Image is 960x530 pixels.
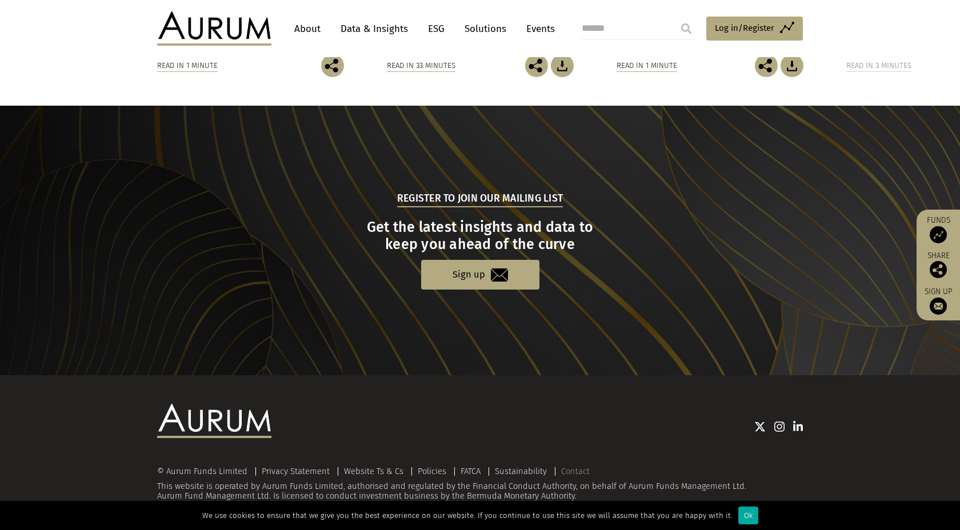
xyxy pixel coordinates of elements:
[922,287,954,315] a: Sign up
[418,466,446,476] a: Policies
[755,54,778,77] img: Share this post
[754,421,766,432] img: Twitter icon
[344,466,403,476] a: Website Ts & Cs
[387,59,455,72] div: Read in 33 minutes
[495,466,547,476] a: Sustainability
[459,18,512,39] a: Solutions
[335,18,414,39] a: Data & Insights
[846,59,911,72] div: Read in 3 minutes
[157,467,803,501] div: This website is operated by Aurum Funds Limited, authorised and regulated by the Financial Conduc...
[922,215,954,243] a: Funds
[159,219,802,253] h3: Get the latest insights and data to keep you ahead of the curve
[793,421,803,432] img: Linkedin icon
[289,18,326,39] a: About
[521,18,555,39] a: Events
[922,252,954,278] div: Share
[774,421,785,432] img: Instagram icon
[321,54,344,77] img: Share this post
[397,191,563,207] h5: Register to join our mailing list
[157,59,218,72] div: Read in 1 minute
[561,466,590,476] a: Contact
[930,226,947,243] img: Access Funds
[930,298,947,315] img: Sign up to our newsletter
[675,17,698,40] input: Submit
[930,261,947,278] img: Share this post
[157,404,271,438] img: Aurum Logo
[422,18,450,39] a: ESG
[781,54,803,77] img: Download Article
[551,54,574,77] img: Download Article
[706,17,803,41] a: Log in/Register
[157,467,253,476] div: © Aurum Funds Limited
[525,54,548,77] img: Share this post
[715,21,774,35] span: Log in/Register
[738,507,758,524] div: Ok
[262,466,330,476] a: Privacy Statement
[461,466,481,476] a: FATCA
[157,11,271,46] img: Aurum
[421,260,539,289] a: Sign up
[617,59,677,72] div: Read in 1 minute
